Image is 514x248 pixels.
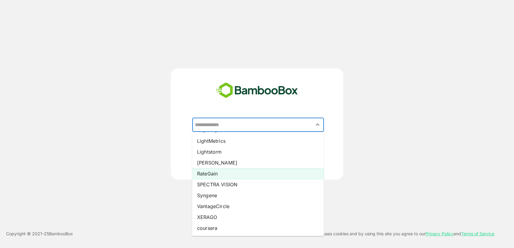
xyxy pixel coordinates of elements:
[305,230,494,237] p: This site uses cookies and by using this site you agree to our and
[192,179,324,190] li: SPECTRA VISION
[426,231,453,236] a: Privacy Policy
[192,146,324,157] li: Lightstorm
[192,201,324,212] li: VantageCircle
[6,230,73,237] p: Copyright © 2021- 25 BambooBox
[192,223,324,233] li: coursera
[192,190,324,201] li: Syngene
[192,157,324,168] li: [PERSON_NAME]
[192,168,324,179] li: RateGain
[314,121,322,129] button: Close
[192,135,324,146] li: LightMetrics
[192,212,324,223] li: XERAGO
[213,80,301,100] img: bamboobox
[461,231,494,236] a: Terms of Service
